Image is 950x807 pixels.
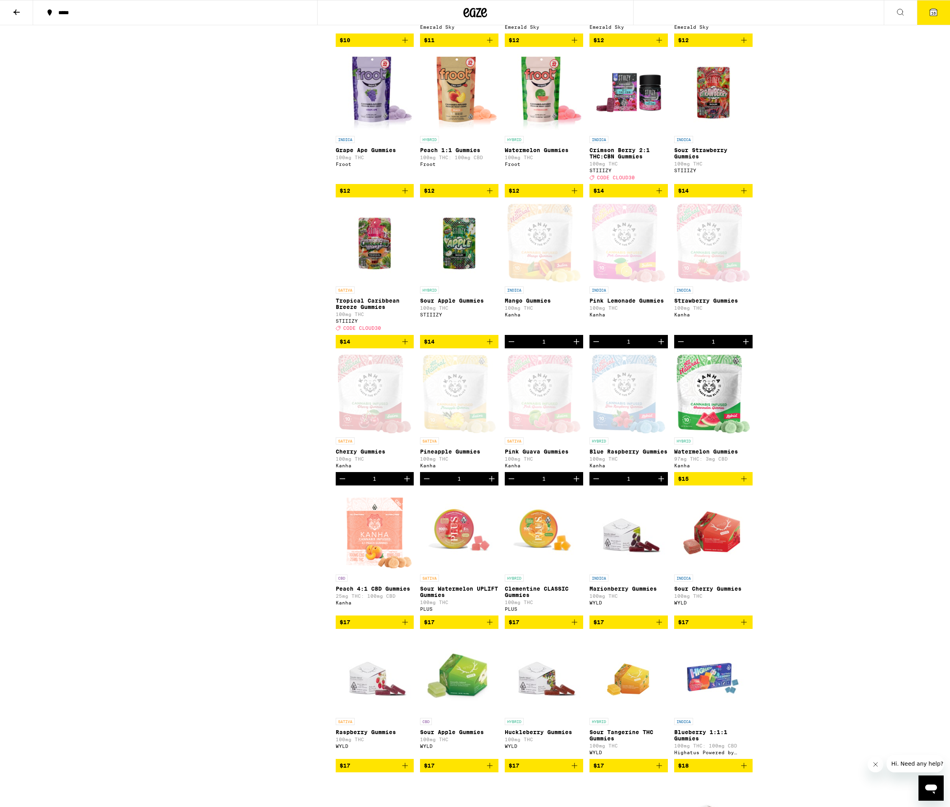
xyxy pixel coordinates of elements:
p: 100mg THC [420,305,498,311]
p: 100mg THC [674,161,753,166]
span: $12 [593,37,604,43]
span: $12 [509,188,519,194]
iframe: Button to launch messaging window [918,775,944,801]
p: 25mg THC: 100mg CBD [336,593,414,599]
p: 100mg THC [420,456,498,461]
span: $12 [340,188,350,194]
div: Emerald Sky [420,24,498,30]
a: Open page for Crimson Berry 2:1 THC:CBN Gummies from STIIIZY [589,53,668,184]
p: Peach 1:1 Gummies [420,147,498,153]
p: 100mg THC: 100mg CBD [420,155,498,160]
p: SATIVA [420,575,439,582]
div: WYLD [336,744,414,749]
button: Add to bag [674,184,753,197]
p: HYBRID [420,286,439,294]
p: Watermelon Gummies [505,147,583,153]
button: Add to bag [420,615,498,629]
span: $14 [424,338,435,345]
div: 1 [627,476,630,482]
p: Grape Ape Gummies [336,147,414,153]
div: PLUS [505,606,583,612]
a: Open page for Pink Lemonade Gummies from Kanha [589,204,668,335]
div: Froot [336,162,414,167]
p: 100mg THC [674,305,753,311]
span: $17 [424,762,435,769]
p: Marionberry Gummies [589,586,668,592]
img: Kanha - Watermelon Gummies [677,355,750,433]
p: 100mg THC [505,456,583,461]
span: $14 [678,188,689,194]
div: Froot [420,162,498,167]
p: Huckleberry Gummies [505,729,583,735]
p: Tropical Caribbean Breeze Gummies [336,298,414,310]
button: Add to bag [336,759,414,772]
button: Decrement [589,472,603,485]
div: PLUS [420,606,498,612]
span: CODE CLOUD30 [597,175,635,180]
span: $17 [593,619,604,625]
button: Add to bag [674,759,753,772]
button: Decrement [336,472,349,485]
button: Add to bag [336,615,414,629]
span: $17 [678,619,689,625]
p: 100mg THC [589,161,668,166]
img: Froot - Watermelon Gummies [505,53,583,132]
p: Clementine CLASSIC Gummies [505,586,583,598]
button: Add to bag [589,33,668,47]
button: Add to bag [589,759,668,772]
span: $15 [678,476,689,482]
a: Open page for Watermelon Gummies from Froot [505,53,583,184]
p: 100mg THC [505,155,583,160]
p: INDICA [674,718,693,725]
a: Open page for Clementine CLASSIC Gummies from PLUS [505,492,583,615]
a: Open page for Sour Tangerine THC Gummies from WYLD [589,635,668,759]
a: Open page for Sour Apple Gummies from WYLD [420,635,498,759]
p: INDICA [589,136,608,143]
button: Add to bag [336,184,414,197]
button: Increment [739,335,753,348]
p: Cherry Gummies [336,448,414,455]
a: Open page for Strawberry Gummies from Kanha [674,204,753,335]
span: $17 [509,762,519,769]
img: WYLD - Huckleberry Gummies [505,635,583,714]
p: 100mg THC [505,737,583,742]
p: Sour Watermelon UPLIFT Gummies [420,586,498,598]
span: CODE CLOUD30 [343,326,381,331]
p: SATIVA [420,437,439,444]
a: Open page for Peach 4:1 CBD Gummies from Kanha [336,492,414,615]
a: Open page for Sour Strawberry Gummies from STIIIZY [674,53,753,184]
p: HYBRID [505,718,524,725]
button: Increment [485,472,498,485]
p: 100mg THC [589,743,668,748]
div: Emerald Sky [674,24,753,30]
img: WYLD - Marionberry Gummies [589,492,668,571]
iframe: Close message [868,757,883,772]
div: STIIIZY [420,312,498,317]
div: STIIIZY [336,318,414,324]
p: 97mg THC: 3mg CBD [674,456,753,461]
div: Kanha [336,463,414,468]
button: Add to bag [505,615,583,629]
a: Open page for Pink Guava Gummies from Kanha [505,355,583,472]
button: Increment [570,472,583,485]
span: $17 [340,619,350,625]
a: Open page for Peach 1:1 Gummies from Froot [420,53,498,184]
img: STIIIZY - Sour Strawberry Gummies [674,53,753,132]
a: Open page for Raspberry Gummies from WYLD [336,635,414,759]
p: 100mg THC [336,456,414,461]
p: INDICA [336,136,355,143]
div: WYLD [505,744,583,749]
p: 100mg THC: 100mg CBD [674,743,753,748]
img: Froot - Peach 1:1 Gummies [420,53,498,132]
p: Watermelon Gummies [674,448,753,455]
span: $17 [593,762,604,769]
p: 100mg THC [589,593,668,599]
span: $12 [678,37,689,43]
span: 16 [931,11,936,15]
div: WYLD [674,600,753,605]
span: $14 [593,188,604,194]
button: Add to bag [589,184,668,197]
img: Froot - Grape Ape Gummies [336,53,414,132]
p: 100mg THC [674,593,753,599]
